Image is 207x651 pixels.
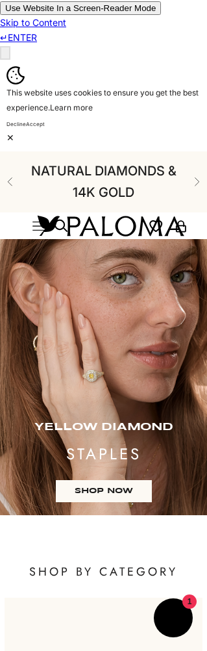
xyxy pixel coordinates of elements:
button: Decline [6,120,26,129]
inbox-online-store-chat: Shopify online store chat [150,598,197,641]
p: SHOP BY CATEGORY [5,559,202,585]
a: Learn more [50,103,93,112]
span: This website uses cookies to ensure you get the best experience. [6,88,199,112]
button: Accept [26,120,45,129]
img: Cookie banner [6,66,25,84]
p: STAPLES [34,444,173,464]
button: Close [6,130,14,145]
p: Natural Diamonds & 14K Gold [22,160,185,203]
p: yellow diamond [34,421,173,434]
a: SHOP NOW [56,480,152,503]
